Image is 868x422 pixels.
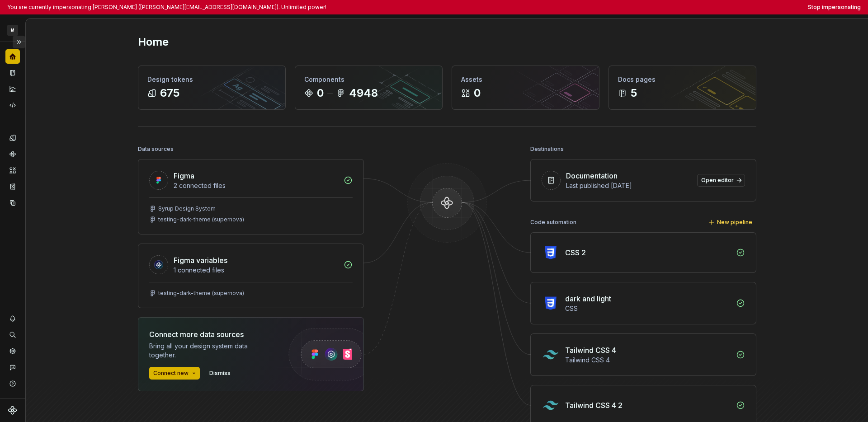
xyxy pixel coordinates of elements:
div: Figma [174,170,194,181]
div: testing-dark-theme (supernova) [158,290,244,297]
a: Home [5,49,20,64]
button: Notifications [5,311,20,326]
div: Tailwind CSS 4 [565,356,731,365]
a: Docs pages5 [609,66,756,110]
div: Destinations [530,143,564,155]
p: You are currently impersonating [PERSON_NAME] ([PERSON_NAME][EMAIL_ADDRESS][DOMAIN_NAME]). Unlimi... [7,4,326,11]
a: Code automation [5,98,20,113]
button: Connect new [149,367,200,380]
a: Figma variables1 connected filestesting-dark-theme (supernova) [138,244,364,308]
h2: Home [138,35,169,49]
span: Open editor [701,177,734,184]
div: 0 [317,86,324,100]
span: New pipeline [717,219,752,226]
div: Assets [461,75,590,84]
div: 5 [631,86,637,100]
div: Components [304,75,433,84]
div: Last published [DATE] [566,181,692,190]
div: CSS [565,304,731,313]
a: Analytics [5,82,20,96]
button: Contact support [5,360,20,375]
div: Bring all your design system data together. [149,342,271,360]
div: testing-dark-theme (supernova) [158,216,244,223]
div: 2 connected files [174,181,338,190]
button: M [2,20,24,40]
div: Docs pages [618,75,747,84]
svg: Supernova Logo [8,406,17,415]
a: Open editor [697,174,745,187]
div: Code automation [530,216,576,229]
a: Design tokens675 [138,66,286,110]
div: Tailwind CSS 4 2 [565,400,623,411]
div: 4948 [349,86,378,100]
button: Search ⌘K [5,328,20,342]
div: 1 connected files [174,266,338,275]
div: Data sources [138,143,174,155]
a: Documentation [5,66,20,80]
a: Components [5,147,20,161]
div: Tailwind CSS 4 [565,345,616,356]
a: Assets [5,163,20,178]
div: 0 [474,86,481,100]
button: Dismiss [205,367,235,380]
a: Design tokens [5,131,20,145]
div: Connect more data sources [149,329,271,340]
a: Figma2 connected filesSyrup Design Systemtesting-dark-theme (supernova) [138,159,364,234]
div: Figma variables [174,255,227,266]
div: Syrup Design System [158,205,216,212]
div: dark and light [565,293,611,304]
button: New pipeline [706,216,756,229]
div: M [7,25,18,36]
span: Connect new [153,370,189,377]
a: Storybook stories [5,179,20,194]
span: Dismiss [209,370,231,377]
a: Data sources [5,196,20,210]
div: CSS 2 [565,247,586,258]
button: Expand sidebar [13,36,25,48]
a: Assets0 [452,66,599,110]
a: Components04948 [295,66,443,110]
a: Settings [5,344,20,358]
div: 675 [160,86,179,100]
div: Design tokens [147,75,276,84]
div: Documentation [566,170,618,181]
button: Stop impersonating [808,4,861,11]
